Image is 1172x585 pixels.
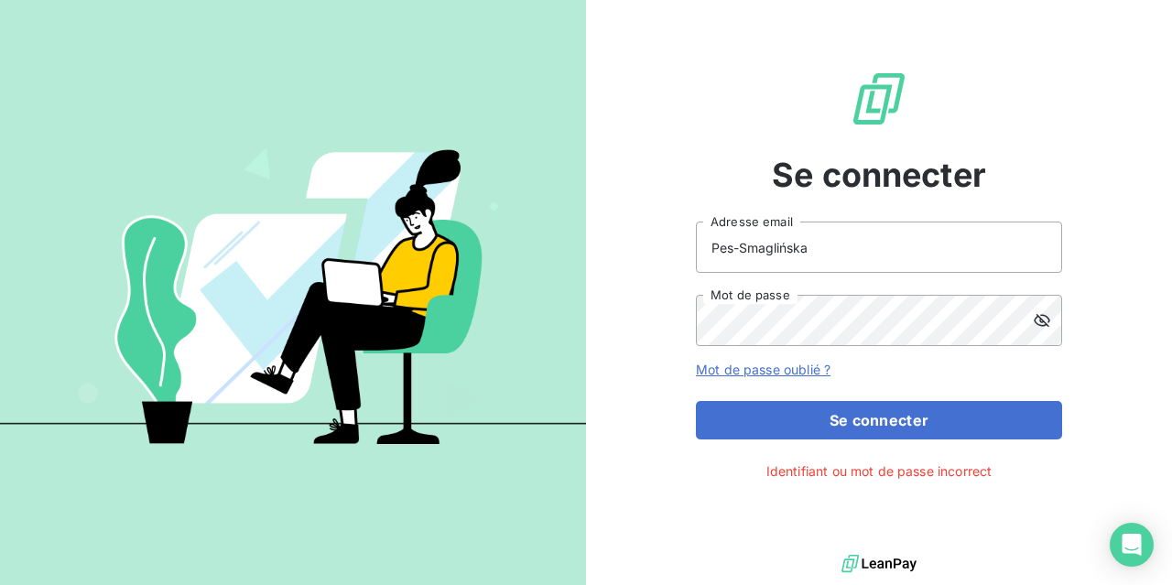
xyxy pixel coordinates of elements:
div: Open Intercom Messenger [1110,523,1154,567]
span: Identifiant ou mot de passe incorrect [766,461,993,481]
img: Logo LeanPay [850,70,908,128]
span: Se connecter [772,150,986,200]
input: placeholder [696,222,1062,273]
button: Se connecter [696,401,1062,439]
img: logo [841,550,917,578]
a: Mot de passe oublié ? [696,362,830,377]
